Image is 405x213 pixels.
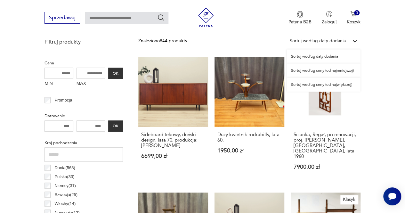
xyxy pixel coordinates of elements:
[326,11,332,17] img: Ikonka użytkownika
[322,19,336,25] p: Zaloguj
[217,132,281,143] h3: Duży kwietnik rockabilly, lata 60.
[45,12,80,24] button: Sprzedawaj
[54,200,76,207] p: Włochy ( 14 )
[54,164,75,171] p: Dania ( 568 )
[383,187,401,205] iframe: Smartsupp widget button
[196,8,215,27] img: Patyna - sklep z meblami i dekoracjami vintage
[108,68,123,79] button: OK
[287,78,360,92] div: Sortuj według ceny (od największej)
[288,11,312,25] a: Ikona medaluPatyna B2B
[141,153,205,159] p: 6699,00 zł
[45,112,123,119] p: Datowanie
[45,79,73,89] label: MIN
[141,132,205,148] h3: Sideboard tekowy, duński design, lata 70, produkcja: [PERSON_NAME]
[45,38,123,45] p: Filtruj produkty
[294,164,358,170] p: 7900,00 zł
[347,19,360,25] p: Koszyk
[45,139,123,146] p: Kraj pochodzenia
[291,57,360,182] a: Ścianka, Regał, po renowacji, proj. Ludvik Volak, Holesov, Czechy, lata 1960Ścianka, Regał, po re...
[54,182,76,189] p: Niemcy ( 31 )
[54,97,72,104] p: Promocja
[287,49,360,63] div: Sortuj według daty dodania
[350,11,357,17] img: Ikona koszyka
[45,16,80,20] a: Sprzedawaj
[138,57,208,182] a: Sideboard tekowy, duński design, lata 70, produkcja: DaniaSideboard tekowy, duński design, lata 7...
[322,11,336,25] button: Zaloguj
[157,14,165,21] button: Szukaj
[287,63,360,78] div: Sortuj według ceny (od najmniejszej)
[54,173,74,180] p: Polska ( 33 )
[215,57,284,182] a: Duży kwietnik rockabilly, lata 60.Duży kwietnik rockabilly, lata 60.1950,00 zł
[288,19,312,25] p: Patyna B2B
[347,11,360,25] button: 0Koszyk
[354,10,360,16] div: 0
[54,191,77,198] p: Szwecja ( 25 )
[138,37,187,45] div: Znaleziono 844 produkty
[77,79,105,89] label: MAX
[45,60,123,67] p: Cena
[217,148,281,153] p: 1950,00 zł
[290,37,346,45] div: Sortuj według daty dodania
[108,120,123,132] button: OK
[294,132,358,159] h3: Ścianka, Regał, po renowacji, proj. [PERSON_NAME], [GEOGRAPHIC_DATA], [GEOGRAPHIC_DATA], lata 1960
[288,11,312,25] button: Patyna B2B
[297,11,303,18] img: Ikona medalu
